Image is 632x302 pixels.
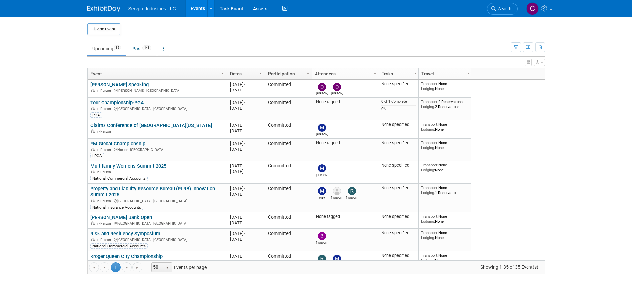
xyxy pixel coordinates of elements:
span: Column Settings [259,71,264,76]
span: select [165,265,170,270]
img: Rick Dubois [348,187,356,195]
div: [DATE] [230,191,262,197]
span: In-Person [96,238,113,242]
img: In-Person Event [91,199,95,202]
div: Norton, [GEOGRAPHIC_DATA] [90,147,224,152]
div: Brian Donnelly [316,240,328,244]
div: [DATE] [230,214,262,220]
td: Committed [265,251,312,270]
img: David Duray [318,83,326,91]
a: Go to the first page [89,262,99,272]
div: [DATE] [230,259,262,265]
span: 50 [152,263,163,272]
a: Column Settings [220,68,227,78]
img: In-Person Event [91,107,95,110]
span: In-Person [96,107,113,111]
div: [DATE] [230,220,262,226]
div: None None [421,140,469,150]
div: [DATE] [230,100,262,105]
div: None None [421,214,469,224]
a: Column Settings [258,68,265,78]
span: - [244,141,245,146]
a: Upcoming35 [87,42,126,55]
span: Showing 1-35 of 35 Event(s) [474,262,544,272]
td: Committed [265,184,312,212]
span: Lodging: [421,219,435,224]
div: None tagged [315,99,376,105]
div: [DATE] [230,236,262,242]
span: In-Person [96,221,113,226]
div: None tagged [315,214,376,219]
a: Property and Liability Resource Bureau (PLRB) Innovation Summit 2025 [90,186,215,198]
div: 2 Reservations 2 Reservations [421,99,469,109]
span: Go to the previous page [102,265,107,270]
span: Column Settings [221,71,226,76]
img: Maria Robertson [318,164,326,172]
span: - [244,215,245,220]
span: Lodging: [421,235,435,240]
span: In-Person [96,129,113,134]
a: Go to the next page [122,262,132,272]
span: Column Settings [372,71,378,76]
span: Transport: [421,122,438,127]
span: Go to the first page [91,265,97,270]
a: Tasks [382,68,414,79]
span: Go to the next page [124,265,129,270]
div: None 1 Reservation [421,185,469,195]
button: Add Event [87,23,120,35]
span: Transport: [421,214,438,219]
div: None None [421,122,469,132]
div: None specified [381,81,416,87]
div: Mark Bristol [316,195,328,199]
span: Column Settings [305,71,311,76]
span: Servpro Industries LLC [128,6,176,11]
div: [DATE] [230,231,262,236]
a: Past143 [127,42,156,55]
div: None specified [381,214,416,219]
div: None specified [381,122,416,127]
span: 143 [142,45,151,50]
div: Maria Robertson [316,172,328,177]
div: [DATE] [230,128,262,134]
span: Go to the last page [135,265,140,270]
a: Risk and Resiliency Symposium [90,231,160,237]
a: Travel [421,68,467,79]
a: [PERSON_NAME] Speaking [90,82,149,88]
span: Lodging: [421,104,435,109]
span: Column Settings [465,71,470,76]
img: ExhibitDay [87,6,120,12]
img: In-Person Event [91,129,95,133]
span: In-Person [96,89,113,93]
div: PGA [90,112,102,118]
a: Column Settings [464,68,471,78]
a: Search [487,3,518,15]
a: Kroger Queen City Championship [90,253,163,259]
a: Attendees [315,68,374,79]
a: Go to the last page [132,262,142,272]
div: [DATE] [230,186,262,191]
td: Committed [265,139,312,161]
div: [GEOGRAPHIC_DATA], [GEOGRAPHIC_DATA] [90,198,224,204]
div: [DATE] [230,122,262,128]
div: Anthony Zubrick [331,195,343,199]
div: None specified [381,185,416,191]
img: In-Person Event [91,221,95,225]
img: Mark Bristol [318,187,326,195]
img: In-Person Event [91,238,95,241]
img: Chris Chassagneux [526,2,539,15]
td: Committed [265,80,312,98]
span: Transport: [421,99,438,104]
a: Column Settings [304,68,312,78]
span: Lodging: [421,190,435,195]
div: [PERSON_NAME], [GEOGRAPHIC_DATA] [90,88,224,93]
div: Matt Bardasian [316,132,328,136]
a: Event [90,68,223,79]
div: [GEOGRAPHIC_DATA], [GEOGRAPHIC_DATA] [90,106,224,111]
span: Search [496,6,511,11]
div: None None [421,81,469,91]
div: 0% [381,107,416,111]
span: 35 [114,45,121,50]
div: National Insurance Accounts [90,205,143,210]
span: Transport: [421,163,438,167]
span: Lodging: [421,127,435,132]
